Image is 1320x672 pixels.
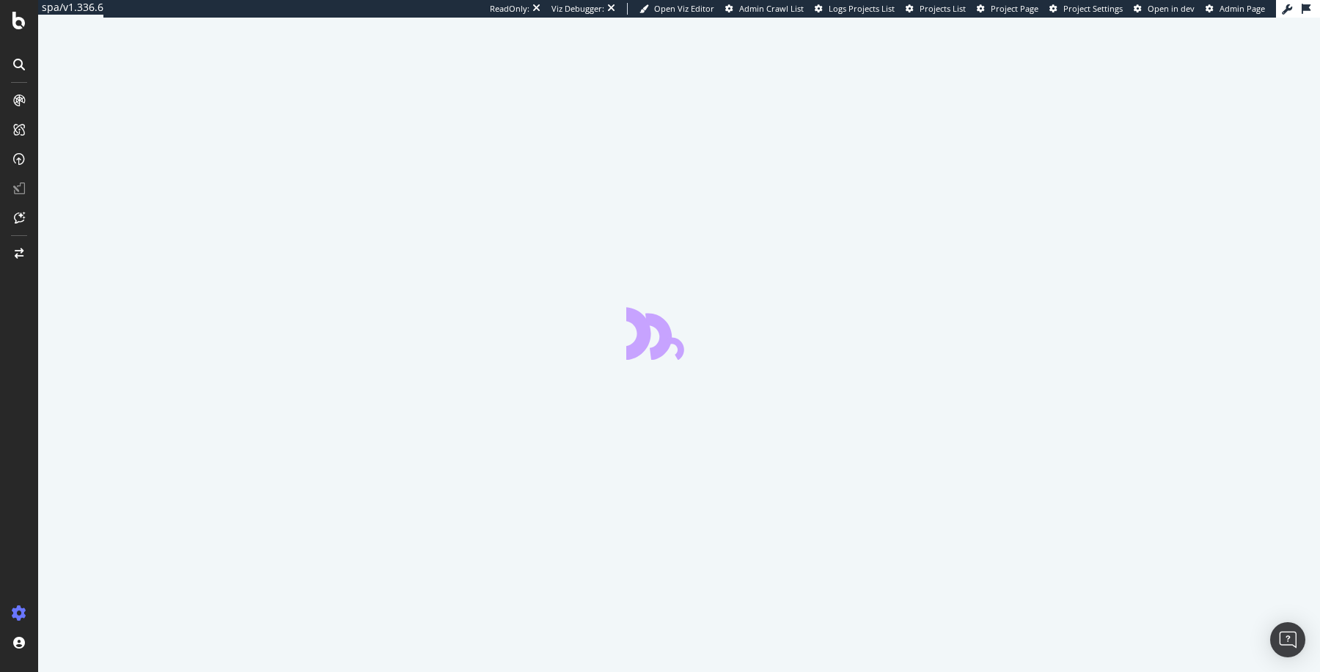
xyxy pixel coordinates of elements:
[551,3,604,15] div: Viz Debugger:
[906,3,966,15] a: Projects List
[1220,3,1265,14] span: Admin Page
[1206,3,1265,15] a: Admin Page
[1049,3,1123,15] a: Project Settings
[991,3,1038,14] span: Project Page
[815,3,895,15] a: Logs Projects List
[739,3,804,14] span: Admin Crawl List
[1270,622,1305,657] div: Open Intercom Messenger
[920,3,966,14] span: Projects List
[626,307,732,360] div: animation
[490,3,529,15] div: ReadOnly:
[1063,3,1123,14] span: Project Settings
[725,3,804,15] a: Admin Crawl List
[977,3,1038,15] a: Project Page
[829,3,895,14] span: Logs Projects List
[1134,3,1195,15] a: Open in dev
[1148,3,1195,14] span: Open in dev
[654,3,714,14] span: Open Viz Editor
[639,3,714,15] a: Open Viz Editor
